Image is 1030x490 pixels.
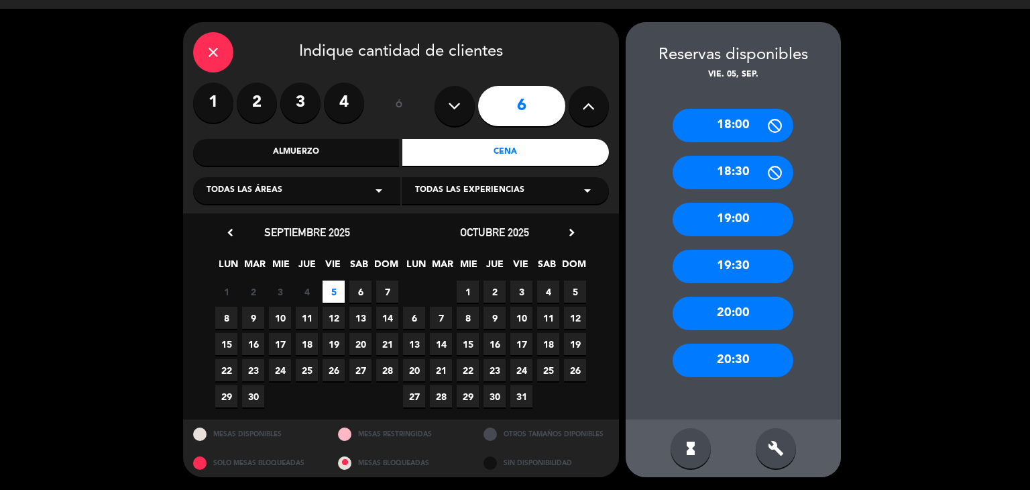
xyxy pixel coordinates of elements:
div: 18:30 [673,156,793,189]
span: 21 [376,333,398,355]
label: 2 [237,83,277,123]
span: 6 [403,307,425,329]
span: 9 [242,307,264,329]
span: 16 [483,333,506,355]
span: 23 [483,359,506,381]
span: 29 [215,385,237,407]
div: 19:00 [673,203,793,236]
span: MIE [457,256,479,279]
span: 12 [323,307,345,329]
label: 4 [324,83,364,123]
span: 25 [537,359,559,381]
span: 9 [483,307,506,329]
span: 20 [349,333,371,355]
i: build [768,440,784,456]
span: 3 [269,281,291,303]
div: OTROS TAMAÑOS DIPONIBLES [473,420,619,448]
div: 20:30 [673,344,793,377]
span: JUE [483,256,506,279]
span: 26 [564,359,586,381]
span: 4 [296,281,318,303]
span: 16 [242,333,264,355]
span: 10 [269,307,291,329]
span: 27 [403,385,425,407]
i: hourglass_full [683,440,699,456]
span: Todas las áreas [207,184,282,197]
span: LUN [217,256,239,279]
span: 15 [457,333,479,355]
span: 11 [537,307,559,329]
span: septiembre 2025 [264,226,350,239]
i: arrow_drop_down [579,183,595,199]
div: SOLO MESAS BLOQUEADAS [183,448,329,477]
div: 20:00 [673,297,793,330]
div: 18:00 [673,109,793,142]
span: 13 [349,307,371,329]
span: 22 [215,359,237,381]
span: DOM [562,256,584,279]
span: 21 [430,359,452,381]
span: 19 [564,333,586,355]
span: 31 [510,385,532,407]
span: MIE [270,256,292,279]
span: 29 [457,385,479,407]
span: 12 [564,307,586,329]
span: 7 [376,281,398,303]
span: VIE [322,256,344,279]
span: 23 [242,359,264,381]
span: 28 [430,385,452,407]
span: 15 [215,333,237,355]
div: SIN DISPONIBILIDAD [473,448,619,477]
span: 17 [269,333,291,355]
span: 2 [483,281,506,303]
span: 8 [215,307,237,329]
span: 7 [430,307,452,329]
span: 2 [242,281,264,303]
span: 4 [537,281,559,303]
span: 8 [457,307,479,329]
span: 10 [510,307,532,329]
span: MAR [431,256,453,279]
span: 18 [537,333,559,355]
span: JUE [296,256,318,279]
span: 22 [457,359,479,381]
span: 17 [510,333,532,355]
i: chevron_left [223,226,237,240]
span: 14 [376,307,398,329]
span: 14 [430,333,452,355]
span: 25 [296,359,318,381]
span: 1 [215,281,237,303]
label: 1 [193,83,233,123]
span: 3 [510,281,532,303]
span: 28 [376,359,398,381]
span: 5 [323,281,345,303]
div: Indique cantidad de clientes [193,32,609,72]
span: 11 [296,307,318,329]
div: vie. 05, sep. [626,68,841,82]
div: MESAS BLOQUEADAS [328,448,473,477]
span: MAR [243,256,266,279]
div: 19:30 [673,250,793,283]
span: Todas las experiencias [415,184,524,197]
i: arrow_drop_down [371,183,387,199]
span: 19 [323,333,345,355]
div: MESAS RESTRINGIDAS [328,420,473,448]
span: 24 [269,359,291,381]
div: MESAS DISPONIBLES [183,420,329,448]
div: Reservas disponibles [626,42,841,68]
span: VIE [510,256,532,279]
span: LUN [405,256,427,279]
i: close [205,44,221,60]
span: octubre 2025 [460,226,529,239]
span: 24 [510,359,532,381]
span: 26 [323,359,345,381]
span: 30 [483,385,506,407]
span: 13 [403,333,425,355]
span: DOM [374,256,396,279]
span: 20 [403,359,425,381]
div: Cena [402,139,609,166]
span: 27 [349,359,371,381]
span: 30 [242,385,264,407]
span: SAB [536,256,558,279]
span: 1 [457,281,479,303]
